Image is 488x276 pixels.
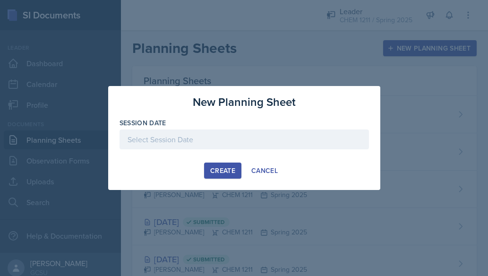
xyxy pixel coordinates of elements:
div: Cancel [251,167,278,174]
button: Cancel [245,163,284,179]
button: Create [204,163,241,179]
div: Create [210,167,235,174]
h3: New Planning Sheet [193,94,296,111]
label: Session Date [120,118,166,128]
